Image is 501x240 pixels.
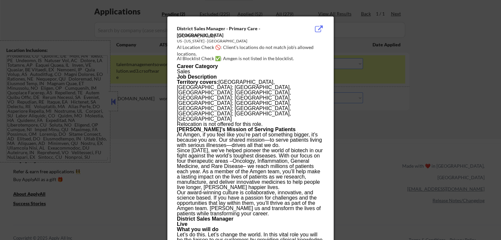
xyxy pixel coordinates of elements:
[177,221,187,227] b: Live
[177,74,217,80] b: Job Description
[177,79,218,85] b: Territory covers:
[177,44,327,57] div: AI Location Check 🚫: Client's locations do not match job's allowed locations.
[177,190,324,216] p: Our award-winning culture is collaborative, innovative, and science based. If you have a passion ...
[177,122,324,127] p: Relocation is not offered for this role.
[177,25,291,38] div: District Sales Manager - Primary Care - [GEOGRAPHIC_DATA]
[177,148,324,190] p: Since [DATE], we’ve helped pioneer the world of biotech in our fight against the world’s toughest...
[177,55,327,62] div: AI Blocklist Check ✅: Amgen is not listed in the blocklist.
[177,38,291,44] div: US - [US_STATE] - [GEOGRAPHIC_DATA]
[177,132,324,148] p: At Amgen, if you feel like you’re part of something bigger, it’s because you are. Our shared miss...
[177,63,218,69] b: Career Category
[177,127,295,132] b: [PERSON_NAME]’s Mission of Serving Patients
[177,227,218,232] b: What you will do
[177,216,234,222] b: District Sales Manager
[177,80,324,122] p: [GEOGRAPHIC_DATA], [GEOGRAPHIC_DATA]; [GEOGRAPHIC_DATA], [GEOGRAPHIC_DATA]; [GEOGRAPHIC_DATA], [G...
